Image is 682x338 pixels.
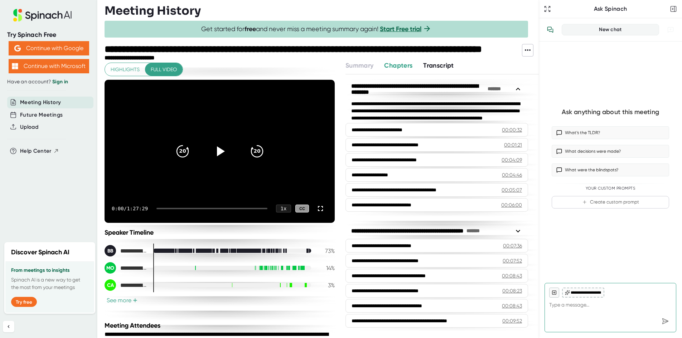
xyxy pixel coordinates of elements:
[9,59,89,73] button: Continue with Microsoft
[145,63,183,76] button: Full video
[7,79,90,85] div: Have an account?
[317,248,335,254] div: 73 %
[20,111,63,119] button: Future Meetings
[566,26,654,33] div: New chat
[317,282,335,289] div: 3 %
[502,171,522,178] div: 00:04:46
[105,297,140,304] button: See more+
[502,317,522,324] div: 00:09:52
[133,298,137,303] span: +
[502,186,522,194] div: 00:05:07
[384,61,412,70] button: Chapters
[201,25,431,33] span: Get started for and never miss a meeting summary again!
[105,279,147,291] div: Celine Schmidek, CR San Jose, Advancement
[659,315,672,328] div: Send message
[3,321,14,332] button: Collapse sidebar
[502,272,522,279] div: 00:08:43
[9,41,89,55] button: Continue with Google
[504,141,522,148] div: 00:01:21
[14,45,21,52] img: Aehbyd4JwY73AAAAAElFTkSuQmCC
[112,206,148,211] div: 0:00 / 1:27:29
[543,23,557,37] button: View conversation history
[552,126,669,139] button: What’s the TLDR?
[552,5,668,13] div: Ask Spinach
[52,79,68,85] a: Sign in
[20,147,59,155] button: Help Center
[105,262,116,274] div: MO
[423,62,454,69] span: Transcript
[503,257,522,264] div: 00:07:52
[668,4,678,14] button: Close conversation sidebar
[502,156,522,163] div: 00:04:09
[111,65,140,74] span: Highlights
[105,322,337,329] div: Meeting Attendees
[20,98,61,107] button: Meeting History
[105,63,145,76] button: Highlights
[345,62,373,69] span: Summary
[105,245,116,256] div: BB
[11,248,69,257] h2: Discover Spinach AI
[105,229,335,236] div: Speaker Timeline
[276,205,291,212] div: 1 x
[502,302,522,309] div: 00:08:43
[384,62,412,69] span: Chapters
[20,123,38,131] button: Upload
[245,25,256,33] b: free
[542,4,552,14] button: Expand to Ask Spinach page
[11,297,37,307] button: Try free
[105,279,116,291] div: CA
[380,25,421,33] a: Start Free trial
[502,287,522,294] div: 00:08:23
[105,4,201,18] h3: Meeting History
[552,186,669,191] div: Your Custom Prompts
[345,61,373,70] button: Summary
[105,262,147,274] div: Mike Temblador - National Office
[317,265,335,271] div: 14 %
[295,205,309,213] div: CC
[552,163,669,176] button: What were the blindspots?
[105,245,147,256] div: Brendan Bedell
[502,126,522,133] div: 00:00:32
[11,276,88,291] p: Spinach AI is a new way to get the most from your meetings
[151,65,177,74] span: Full video
[552,196,669,209] button: Create custom prompt
[423,61,454,70] button: Transcript
[562,108,659,116] div: Ask anything about this meeting
[552,145,669,158] button: What decisions were made?
[501,201,522,209] div: 00:06:00
[7,31,90,39] div: Try Spinach Free
[20,147,52,155] span: Help Center
[11,268,88,273] h3: From meetings to insights
[503,242,522,249] div: 00:07:36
